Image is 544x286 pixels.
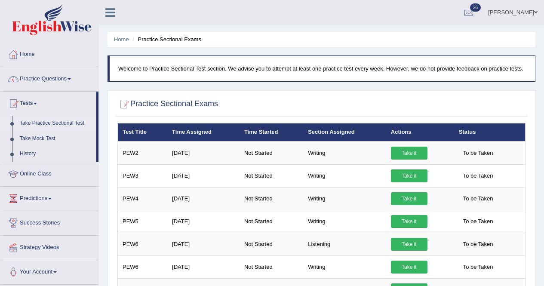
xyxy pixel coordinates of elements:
td: PEW6 [118,233,168,255]
a: Take it [391,147,427,160]
a: Take it [391,215,427,228]
td: [DATE] [167,164,240,187]
th: Status [454,123,526,141]
td: PEW3 [118,164,168,187]
td: Writing [303,255,386,278]
td: Not Started [240,210,303,233]
a: Your Account [0,260,98,282]
a: Success Stories [0,211,98,233]
a: Strategy Videos [0,236,98,257]
span: To be Taken [459,238,498,251]
a: Take it [391,261,427,274]
td: PEW2 [118,141,168,165]
td: Not Started [240,187,303,210]
p: Welcome to Practice Sectional Test section. We advise you to attempt at least one practice test e... [118,65,526,73]
h2: Practice Sectional Exams [117,98,218,111]
td: Writing [303,164,386,187]
a: Take it [391,238,427,251]
a: Take Practice Sectional Test [16,116,96,131]
span: To be Taken [459,261,498,274]
span: To be Taken [459,147,498,160]
span: To be Taken [459,192,498,205]
a: Home [0,43,98,64]
td: [DATE] [167,210,240,233]
td: PEW6 [118,255,168,278]
th: Test Title [118,123,168,141]
span: To be Taken [459,215,498,228]
span: To be Taken [459,169,498,182]
li: Practice Sectional Exams [130,35,201,43]
td: Writing [303,141,386,165]
th: Section Assigned [303,123,386,141]
td: Writing [303,210,386,233]
a: Online Class [0,162,98,184]
td: Not Started [240,164,303,187]
td: [DATE] [167,255,240,278]
td: [DATE] [167,187,240,210]
td: PEW4 [118,187,168,210]
td: Listening [303,233,386,255]
a: Tests [0,92,96,113]
th: Time Started [240,123,303,141]
td: [DATE] [167,141,240,165]
a: Predictions [0,187,98,208]
td: Writing [303,187,386,210]
td: Not Started [240,141,303,165]
a: Take it [391,192,427,205]
a: History [16,146,96,162]
a: Home [114,36,129,43]
span: 26 [470,3,481,12]
a: Take it [391,169,427,182]
td: Not Started [240,255,303,278]
th: Actions [386,123,454,141]
a: Practice Questions [0,67,98,89]
td: [DATE] [167,233,240,255]
th: Time Assigned [167,123,240,141]
a: Take Mock Test [16,131,96,147]
td: PEW5 [118,210,168,233]
td: Not Started [240,233,303,255]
